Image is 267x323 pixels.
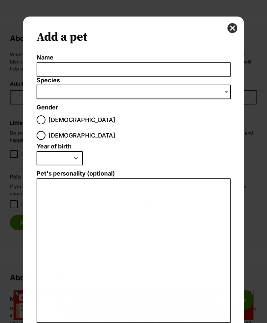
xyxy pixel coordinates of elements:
[227,23,237,33] button: close
[37,104,58,111] label: Gender
[48,115,115,124] span: [DEMOGRAPHIC_DATA]
[37,143,72,150] label: Year of birth
[37,170,231,177] label: Pet's personality (optional)
[37,30,231,45] h2: Add a pet
[37,54,231,61] label: Name
[37,77,231,84] label: Species
[1,1,6,6] img: consumer-privacy-logo.png
[48,131,115,140] span: [DEMOGRAPHIC_DATA]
